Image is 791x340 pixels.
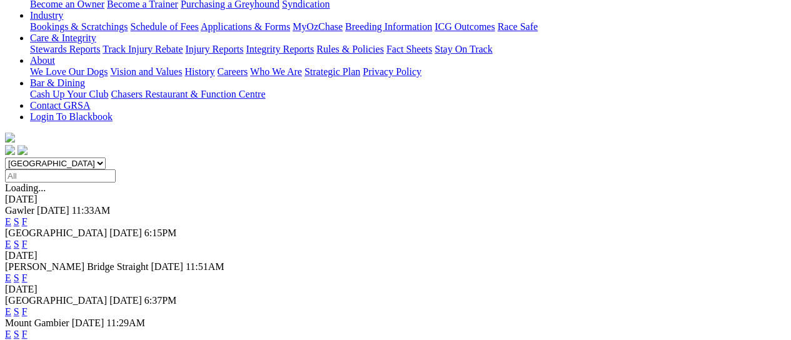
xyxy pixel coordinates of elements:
[22,329,28,339] a: F
[5,227,107,238] span: [GEOGRAPHIC_DATA]
[22,272,28,283] a: F
[316,44,384,54] a: Rules & Policies
[14,272,19,283] a: S
[30,66,786,77] div: About
[30,89,786,100] div: Bar & Dining
[106,317,145,328] span: 11:29AM
[435,21,495,32] a: ICG Outcomes
[30,10,63,21] a: Industry
[37,205,69,216] span: [DATE]
[14,216,19,227] a: S
[14,239,19,249] a: S
[5,306,11,317] a: E
[30,21,786,32] div: Industry
[14,306,19,317] a: S
[111,89,265,99] a: Chasers Restaurant & Function Centre
[130,21,198,32] a: Schedule of Fees
[30,66,108,77] a: We Love Our Dogs
[363,66,421,77] a: Privacy Policy
[30,77,85,88] a: Bar & Dining
[30,89,108,99] a: Cash Up Your Club
[30,32,96,43] a: Care & Integrity
[184,66,214,77] a: History
[5,295,107,306] span: [GEOGRAPHIC_DATA]
[5,205,34,216] span: Gawler
[30,44,100,54] a: Stewards Reports
[5,261,148,272] span: [PERSON_NAME] Bridge Straight
[5,169,116,182] input: Select date
[250,66,302,77] a: Who We Are
[72,317,104,328] span: [DATE]
[345,21,432,32] a: Breeding Information
[144,227,177,238] span: 6:15PM
[201,21,290,32] a: Applications & Forms
[151,261,183,272] span: [DATE]
[110,66,182,77] a: Vision and Values
[30,44,786,55] div: Care & Integrity
[5,272,11,283] a: E
[22,216,28,227] a: F
[246,44,314,54] a: Integrity Reports
[109,227,142,238] span: [DATE]
[217,66,248,77] a: Careers
[435,44,492,54] a: Stay On Track
[5,145,15,155] img: facebook.svg
[5,317,69,328] span: Mount Gambier
[386,44,432,54] a: Fact Sheets
[5,182,46,193] span: Loading...
[5,132,15,142] img: logo-grsa-white.png
[30,111,113,122] a: Login To Blackbook
[72,205,111,216] span: 11:33AM
[5,239,11,249] a: E
[109,295,142,306] span: [DATE]
[22,306,28,317] a: F
[30,100,90,111] a: Contact GRSA
[5,194,786,205] div: [DATE]
[14,329,19,339] a: S
[18,145,28,155] img: twitter.svg
[30,21,128,32] a: Bookings & Scratchings
[5,250,786,261] div: [DATE]
[5,329,11,339] a: E
[5,216,11,227] a: E
[30,55,55,66] a: About
[5,284,786,295] div: [DATE]
[144,295,177,306] span: 6:37PM
[186,261,224,272] span: 11:51AM
[293,21,343,32] a: MyOzChase
[22,239,28,249] a: F
[185,44,243,54] a: Injury Reports
[103,44,183,54] a: Track Injury Rebate
[305,66,360,77] a: Strategic Plan
[497,21,537,32] a: Race Safe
